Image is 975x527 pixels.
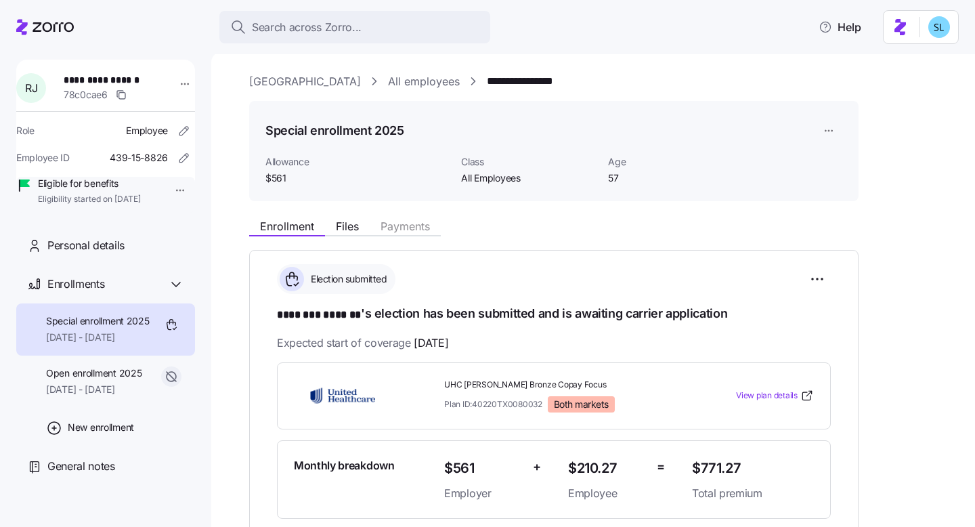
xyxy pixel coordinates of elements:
img: UnitedHealthcare [294,380,391,411]
span: $561 [444,457,522,480]
span: Plan ID: 40220TX0080032 [444,398,542,410]
span: [DATE] - [DATE] [46,331,150,344]
span: Employee [126,124,168,138]
span: Monthly breakdown [294,457,395,474]
span: $210.27 [568,457,646,480]
span: Eligibility started on [DATE] [38,194,141,205]
span: R J [25,83,37,93]
span: Total premium [692,485,814,502]
h1: Special enrollment 2025 [265,122,404,139]
span: Enrollments [47,276,104,293]
button: Search across Zorro... [219,11,490,43]
span: New enrollment [68,421,134,434]
span: Expected start of coverage [277,335,448,352]
span: Files [336,221,359,232]
span: $561 [265,171,450,185]
span: Enrollment [260,221,314,232]
span: [DATE] [414,335,448,352]
span: = [657,457,665,477]
span: Employee ID [16,151,70,165]
span: 439-15-8826 [110,151,168,165]
span: [DATE] - [DATE] [46,383,142,396]
span: 57 [608,171,744,185]
span: Age [608,155,744,169]
span: 78c0cae6 [64,88,108,102]
a: All employees [388,73,460,90]
button: Help [808,14,872,41]
span: Open enrollment 2025 [46,366,142,380]
a: View plan details [736,389,814,402]
span: Both markets [554,398,609,410]
span: Search across Zorro... [252,19,362,36]
span: Election submitted [307,272,387,286]
span: Employee [568,485,646,502]
h1: 's election has been submitted and is awaiting carrier application [277,305,831,324]
span: Allowance [265,155,450,169]
span: Role [16,124,35,138]
span: + [533,457,541,477]
span: Personal details [47,237,125,254]
span: Help [819,19,861,35]
span: All Employees [461,171,597,185]
img: 7c620d928e46699fcfb78cede4daf1d1 [928,16,950,38]
span: Payments [381,221,430,232]
span: Eligible for benefits [38,177,141,190]
span: $771.27 [692,457,814,480]
span: View plan details [736,389,798,402]
a: [GEOGRAPHIC_DATA] [249,73,361,90]
span: UHC [PERSON_NAME] Bronze Copay Focus [444,379,681,391]
span: Employer [444,485,522,502]
span: Class [461,155,597,169]
span: Special enrollment 2025 [46,314,150,328]
span: General notes [47,458,115,475]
